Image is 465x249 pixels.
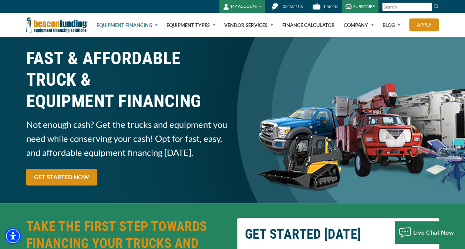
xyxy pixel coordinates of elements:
[282,13,334,37] a: Finance Calculator
[433,3,439,9] img: Search
[26,117,228,160] span: Not enough cash? Get the trucks and equipment you need while conserving your cash! Opt for fast, ...
[283,4,303,9] span: Contact Us
[97,13,158,37] a: Equipment Financing
[409,18,439,31] a: Apply
[424,4,430,10] a: Clear search text
[344,13,374,37] a: Company
[395,221,458,243] button: Live Chat Now
[245,226,431,243] h2: GET STARTED [DATE]
[26,169,97,185] a: GET STARTED NOW
[382,3,432,11] input: Search
[26,91,228,112] span: EQUIPMENT FINANCING
[383,13,400,37] a: Blog
[166,13,215,37] a: Equipment Types
[324,4,338,9] span: Careers
[26,13,88,37] img: Beacon Funding Corporation logo
[5,228,21,244] div: Accessibility Menu
[413,229,454,236] span: Live Chat Now
[26,48,228,112] h1: FAST & AFFORDABLE TRUCK &
[224,13,273,37] a: Vendor Services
